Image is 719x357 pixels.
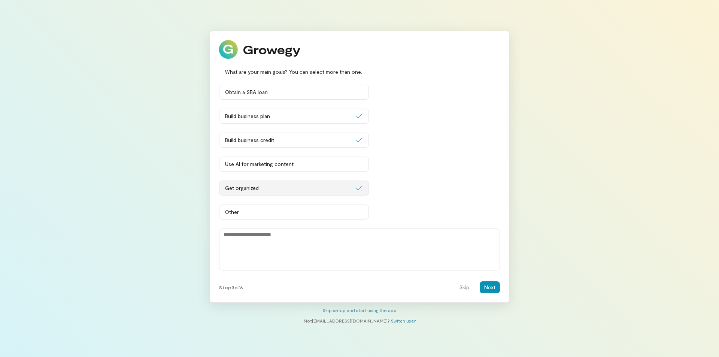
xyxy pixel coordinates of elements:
[323,308,397,313] a: Skip setup and start using the app
[219,109,369,124] button: Build business plan
[219,157,369,172] button: Use AI for marketing content
[225,184,355,192] div: Get organized
[391,318,416,323] a: Switch user
[455,281,474,293] button: Skip
[480,281,500,293] button: Next
[225,88,363,96] div: Obtain a SBA loan
[304,318,390,323] span: Not [EMAIL_ADDRESS][DOMAIN_NAME] ?
[219,205,369,220] button: Other
[219,133,369,148] button: Build business credit
[219,181,369,196] button: Get organized
[225,112,355,120] div: Build business plan
[219,40,301,59] img: Growegy logo
[219,68,500,76] div: What are your main goals? You can select more than one.
[225,136,355,144] div: Build business credit
[225,160,363,168] div: Use AI for marketing content
[219,85,369,100] button: Obtain a SBA loan
[225,208,363,216] div: Other
[219,284,243,290] span: Step 3 of 6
